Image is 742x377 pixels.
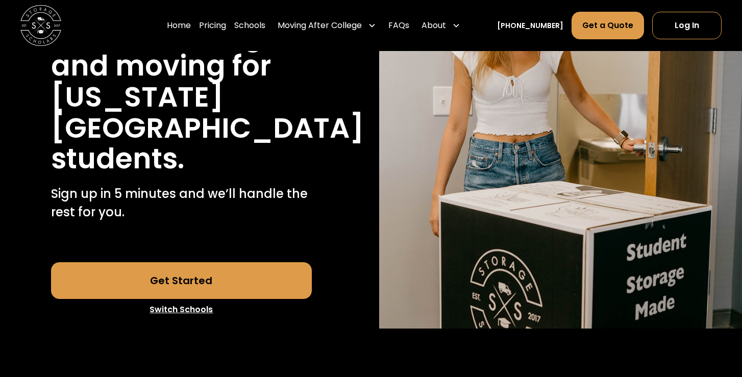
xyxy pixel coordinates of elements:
[652,12,722,39] a: Log In
[20,5,61,46] img: Storage Scholars main logo
[51,299,312,320] a: Switch Schools
[274,11,380,40] div: Moving After College
[167,11,191,40] a: Home
[278,19,362,32] div: Moving After College
[51,143,184,174] h1: students.
[51,185,312,221] p: Sign up in 5 minutes and we’ll handle the rest for you.
[199,11,226,40] a: Pricing
[417,11,464,40] div: About
[51,262,312,299] a: Get Started
[51,82,364,143] h1: [US_STATE][GEOGRAPHIC_DATA]
[388,11,409,40] a: FAQs
[497,20,563,31] a: [PHONE_NUMBER]
[422,19,446,32] div: About
[572,12,644,39] a: Get a Quote
[234,11,265,40] a: Schools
